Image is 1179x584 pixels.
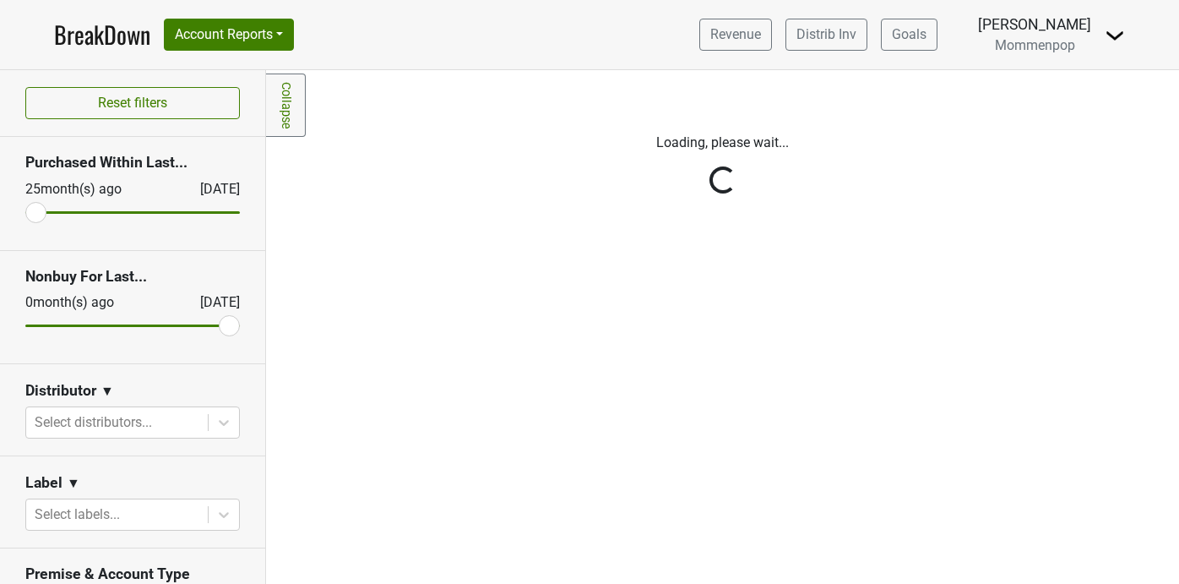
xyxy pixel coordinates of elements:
[978,14,1091,35] div: [PERSON_NAME]
[164,19,294,51] button: Account Reports
[1105,25,1125,46] img: Dropdown Menu
[279,133,1166,153] p: Loading, please wait...
[785,19,867,51] a: Distrib Inv
[881,19,937,51] a: Goals
[699,19,772,51] a: Revenue
[54,17,150,52] a: BreakDown
[995,37,1075,53] span: Mommenpop
[266,74,306,137] a: Collapse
